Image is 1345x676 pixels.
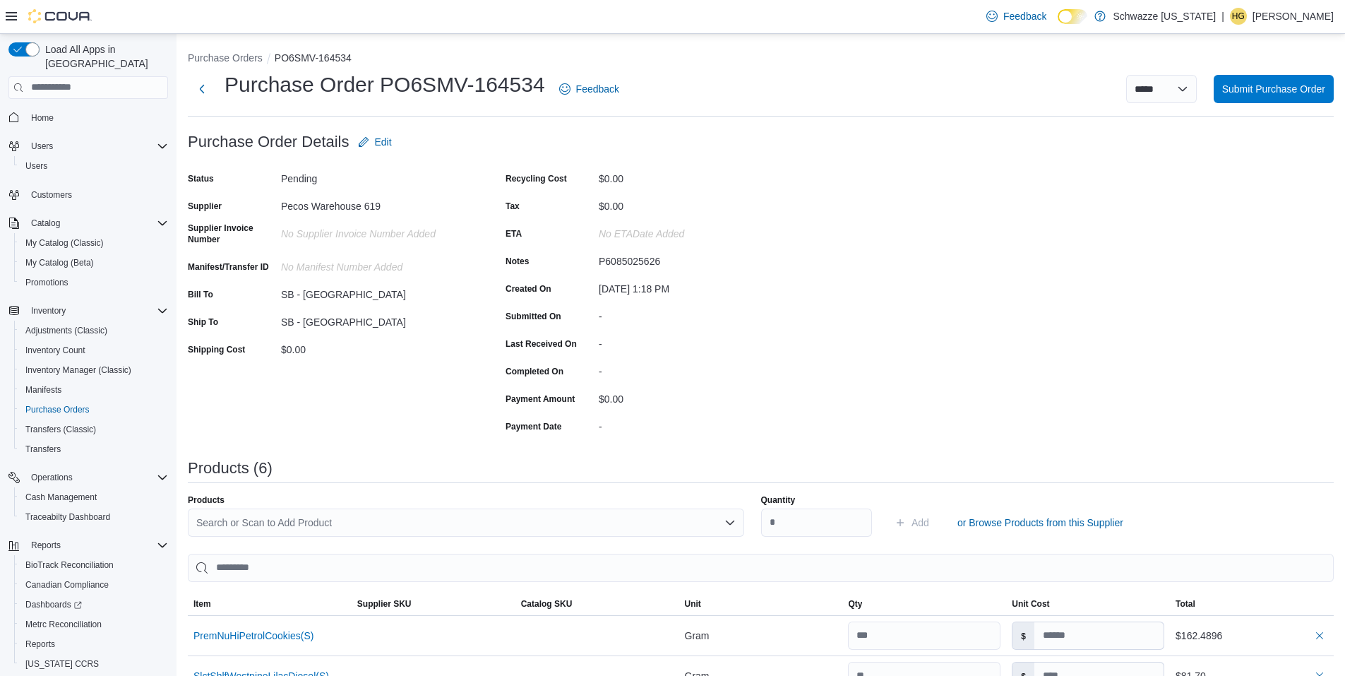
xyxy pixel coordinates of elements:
[20,158,53,174] a: Users
[599,278,788,295] div: [DATE] 1:18 PM
[188,460,273,477] h3: Products (6)
[1170,593,1334,615] button: Total
[1006,593,1170,615] button: Unit Cost
[25,345,85,356] span: Inventory Count
[25,325,107,336] span: Adjustments (Classic)
[952,509,1129,537] button: or Browse Products from this Supplier
[20,596,88,613] a: Dashboards
[275,52,352,64] button: PO6SMV-164534
[20,656,104,672] a: [US_STATE] CCRS
[25,384,61,396] span: Manifests
[506,421,561,432] label: Payment Date
[3,184,174,205] button: Customers
[20,381,168,398] span: Manifests
[20,362,168,379] span: Inventory Manager (Classic)
[3,213,174,233] button: Catalog
[25,109,168,126] span: Home
[25,579,109,591] span: Canadian Compliance
[506,201,520,212] label: Tax
[1176,598,1195,610] span: Total
[3,136,174,156] button: Users
[188,134,349,150] h3: Purchase Order Details
[842,593,1006,615] button: Qty
[20,636,168,653] span: Reports
[31,305,66,316] span: Inventory
[20,401,95,418] a: Purchase Orders
[20,441,168,458] span: Transfers
[679,622,843,650] div: Gram
[14,273,174,292] button: Promotions
[14,507,174,527] button: Traceabilty Dashboard
[188,75,216,103] button: Next
[911,516,929,530] span: Add
[14,439,174,459] button: Transfers
[25,537,66,554] button: Reports
[28,9,92,23] img: Cova
[599,333,788,350] div: -
[188,316,218,328] label: Ship To
[31,218,60,229] span: Catalog
[25,537,168,554] span: Reports
[724,517,736,528] button: Open list of options
[1176,627,1328,644] div: $162.4896
[685,598,701,610] span: Unit
[761,494,796,506] label: Quantity
[25,215,168,232] span: Catalog
[25,257,94,268] span: My Catalog (Beta)
[20,557,119,574] a: BioTrack Reconciliation
[20,509,116,526] a: Traceabilty Dashboard
[1214,75,1334,103] button: Submit Purchase Order
[599,250,788,267] div: P6085025626
[981,2,1052,30] a: Feedback
[281,223,470,239] div: No Supplier Invoice Number added
[281,195,470,212] div: Pecos Warehouse 619
[14,253,174,273] button: My Catalog (Beta)
[506,228,522,239] label: ETA
[188,173,214,184] label: Status
[25,658,99,670] span: [US_STATE] CCRS
[281,283,470,300] div: SB - [GEOGRAPHIC_DATA]
[20,576,114,593] a: Canadian Compliance
[599,195,788,212] div: $0.00
[25,277,68,288] span: Promotions
[14,595,174,615] a: Dashboards
[14,360,174,380] button: Inventory Manager (Classic)
[20,616,168,633] span: Metrc Reconciliation
[14,400,174,420] button: Purchase Orders
[25,404,90,415] span: Purchase Orders
[20,322,168,339] span: Adjustments (Classic)
[25,511,110,523] span: Traceabilty Dashboard
[25,492,97,503] span: Cash Management
[20,421,102,438] a: Transfers (Classic)
[1003,9,1046,23] span: Feedback
[25,138,59,155] button: Users
[188,593,352,615] button: Item
[25,619,102,630] span: Metrc Reconciliation
[1253,8,1334,25] p: [PERSON_NAME]
[20,401,168,418] span: Purchase Orders
[506,283,551,295] label: Created On
[352,128,397,156] button: Edit
[20,596,168,613] span: Dashboards
[14,615,174,634] button: Metrc Reconciliation
[281,311,470,328] div: SB - [GEOGRAPHIC_DATA]
[188,51,1334,68] nav: An example of EuiBreadcrumbs
[14,575,174,595] button: Canadian Compliance
[599,388,788,405] div: $0.00
[20,254,100,271] a: My Catalog (Beta)
[188,201,222,212] label: Supplier
[14,487,174,507] button: Cash Management
[20,557,168,574] span: BioTrack Reconciliation
[599,360,788,377] div: -
[188,289,213,300] label: Bill To
[25,186,168,203] span: Customers
[20,489,102,506] a: Cash Management
[188,223,275,245] label: Supplier Invoice Number
[506,366,563,377] label: Completed On
[31,472,73,483] span: Operations
[14,380,174,400] button: Manifests
[357,598,412,610] span: Supplier SKU
[3,301,174,321] button: Inventory
[193,598,211,610] span: Item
